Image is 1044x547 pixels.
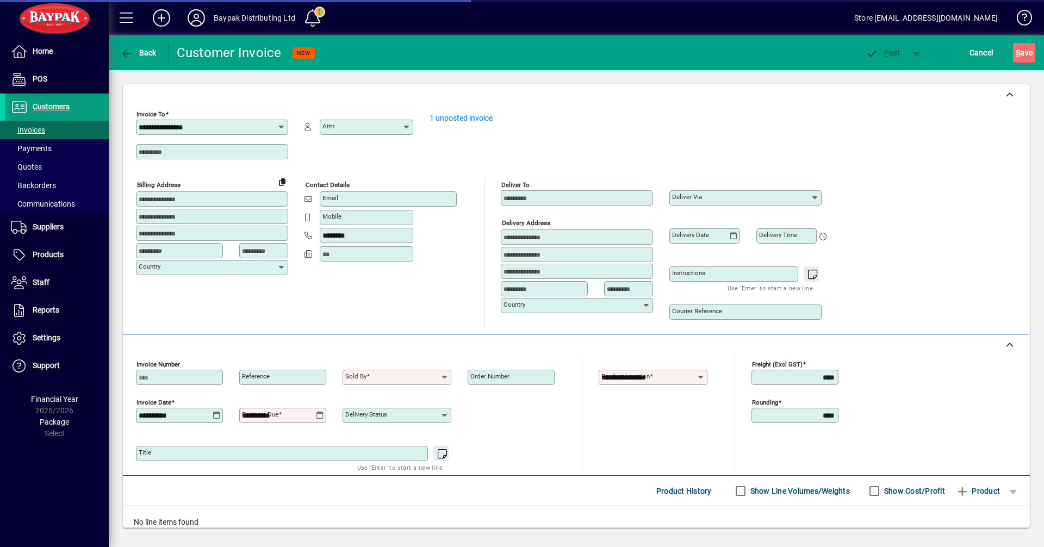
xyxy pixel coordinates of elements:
[501,181,530,189] mat-label: Deliver To
[1016,44,1033,61] span: ave
[31,395,78,403] span: Financial Year
[5,352,109,380] a: Support
[214,9,295,27] div: Baypak Distributing Ltd
[601,372,650,380] mat-label: Product location
[672,307,722,315] mat-label: Courier Reference
[860,43,906,63] button: Post
[33,222,64,231] span: Suppliers
[136,399,171,406] mat-label: Invoice date
[470,372,509,380] mat-label: Order number
[5,325,109,352] a: Settings
[672,231,709,239] mat-label: Delivery date
[297,49,310,57] span: NEW
[5,121,109,139] a: Invoices
[136,110,165,118] mat-label: Invoice To
[950,481,1005,501] button: Product
[40,418,69,426] span: Package
[33,306,59,314] span: Reports
[748,486,850,496] label: Show Line Volumes/Weights
[504,301,525,308] mat-label: Country
[5,158,109,176] a: Quotes
[854,9,998,27] div: Store [EMAIL_ADDRESS][DOMAIN_NAME]
[11,181,56,190] span: Backorders
[672,193,702,201] mat-label: Deliver via
[956,482,1000,500] span: Product
[5,195,109,213] a: Communications
[1016,48,1020,57] span: S
[274,173,291,190] button: Copy to Delivery address
[322,122,334,130] mat-label: Attn
[865,48,900,57] span: ost
[752,360,803,368] mat-label: Freight (excl GST)
[11,163,42,171] span: Quotes
[652,481,716,501] button: Product History
[11,200,75,208] span: Communications
[970,44,993,61] span: Cancel
[5,214,109,241] a: Suppliers
[117,43,159,63] button: Back
[242,372,270,380] mat-label: Reference
[177,44,282,61] div: Customer Invoice
[322,194,338,202] mat-label: Email
[967,43,996,63] button: Cancel
[33,250,64,259] span: Products
[357,461,443,474] mat-hint: Use 'Enter' to start a new line
[345,372,366,380] mat-label: Sold by
[1013,43,1035,63] button: Save
[5,38,109,65] a: Home
[752,399,778,406] mat-label: Rounding
[672,269,705,277] mat-label: Instructions
[1009,2,1030,38] a: Knowledge Base
[656,482,712,500] span: Product History
[11,126,45,134] span: Invoices
[5,241,109,269] a: Products
[109,43,169,63] app-page-header-button: Back
[33,361,60,370] span: Support
[5,176,109,195] a: Backorders
[33,74,47,83] span: POS
[33,278,49,287] span: Staff
[5,269,109,296] a: Staff
[136,360,180,368] mat-label: Invoice number
[5,297,109,324] a: Reports
[120,48,157,57] span: Back
[5,139,109,158] a: Payments
[139,263,160,270] mat-label: Country
[33,47,53,55] span: Home
[123,506,1030,539] div: No line items found
[882,486,945,496] label: Show Cost/Profit
[11,144,52,153] span: Payments
[759,231,797,239] mat-label: Delivery time
[884,48,889,57] span: P
[179,8,214,28] button: Profile
[144,8,179,28] button: Add
[345,411,387,418] mat-label: Delivery status
[139,449,151,456] mat-label: Title
[322,213,341,220] mat-label: Mobile
[33,333,60,342] span: Settings
[430,114,493,122] a: 1 unposted invoice
[242,411,278,418] mat-label: Payment due
[728,282,813,294] mat-hint: Use 'Enter' to start a new line
[5,66,109,93] a: POS
[33,102,70,111] span: Customers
